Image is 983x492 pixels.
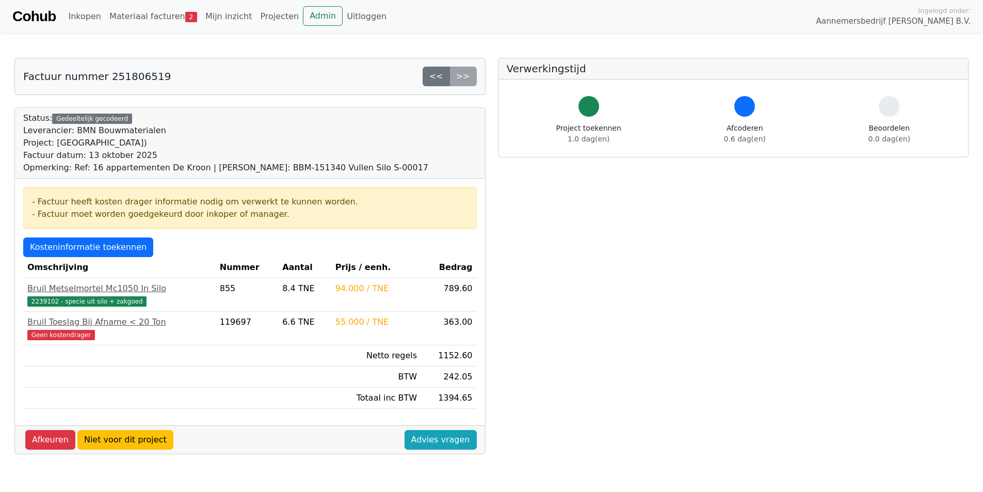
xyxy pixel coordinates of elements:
td: 789.60 [421,278,476,312]
span: Geen kostendrager [27,330,95,340]
th: Omschrijving [23,257,216,278]
th: Prijs / eenh. [331,257,421,278]
th: Bedrag [421,257,476,278]
span: 2239102 - specie uit silo + zakgoed [27,296,147,307]
th: Nummer [216,257,278,278]
span: Ingelogd onder: [918,6,971,15]
div: 55.000 / TNE [335,316,417,328]
td: BTW [331,367,421,388]
th: Aantal [278,257,331,278]
a: << [423,67,450,86]
a: Uitloggen [343,6,391,27]
div: Project toekennen [556,123,621,145]
td: 1394.65 [421,388,476,409]
div: Gedeeltelijk gecodeerd [52,114,132,124]
a: Cohub [12,4,56,29]
a: Afkeuren [25,430,75,450]
div: Bruil Metselmortel Mc1050 In Silo [27,282,212,295]
a: Advies vragen [405,430,477,450]
span: 2 [185,12,197,22]
a: Inkopen [64,6,105,27]
h5: Verwerkingstijd [507,62,960,75]
div: 94.000 / TNE [335,282,417,295]
a: Bruil Metselmortel Mc1050 In Silo2239102 - specie uit silo + zakgoed [27,282,212,307]
div: 6.6 TNE [282,316,327,328]
a: Mijn inzicht [201,6,256,27]
h5: Factuur nummer 251806519 [23,70,171,83]
a: Niet voor dit project [77,430,173,450]
div: Afcoderen [724,123,766,145]
span: 0.6 dag(en) [724,135,766,143]
td: 1152.60 [421,345,476,367]
a: Materiaal facturen2 [105,6,201,27]
span: 0.0 dag(en) [868,135,910,143]
div: Opmerking: Ref: 16 appartementen De Kroon | [PERSON_NAME]: BBM-151340 Vullen Silo S-00017 [23,162,428,174]
div: Project: [GEOGRAPHIC_DATA]) [23,137,428,149]
a: Projecten [256,6,303,27]
div: - Factuur moet worden goedgekeurd door inkoper of manager. [32,208,468,220]
a: Bruil Toeslag Bij Afname < 20 TonGeen kostendrager [27,316,212,341]
td: Netto regels [331,345,421,367]
div: 8.4 TNE [282,282,327,295]
td: 363.00 [421,312,476,345]
div: Leverancier: BMN Bouwmaterialen [23,124,428,137]
a: Kosteninformatie toekennen [23,237,153,257]
div: - Factuur heeft kosten drager informatie nodig om verwerkt te kunnen worden. [32,196,468,208]
div: Factuur datum: 13 oktober 2025 [23,149,428,162]
div: Beoordelen [868,123,910,145]
span: 1.0 dag(en) [568,135,609,143]
a: Admin [303,6,343,26]
span: Aannemersbedrijf [PERSON_NAME] B.V. [816,15,971,27]
div: Status: [23,112,428,174]
td: 242.05 [421,367,476,388]
td: 855 [216,278,278,312]
div: Bruil Toeslag Bij Afname < 20 Ton [27,316,212,328]
td: Totaal inc BTW [331,388,421,409]
td: 119697 [216,312,278,345]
